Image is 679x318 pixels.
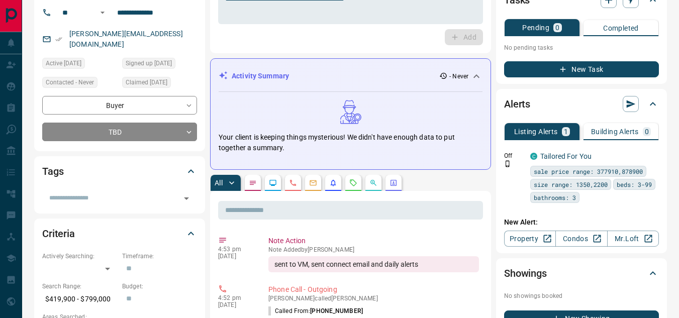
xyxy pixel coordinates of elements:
[310,307,363,314] span: [PHONE_NUMBER]
[607,231,659,247] a: Mr.Loft
[268,246,479,253] p: Note Added by [PERSON_NAME]
[504,96,530,112] h2: Alerts
[42,226,75,242] h2: Criteria
[55,36,62,43] svg: Email Verified
[268,295,479,302] p: [PERSON_NAME] called [PERSON_NAME]
[46,58,81,68] span: Active [DATE]
[42,159,197,183] div: Tags
[504,92,659,116] div: Alerts
[268,284,479,295] p: Phone Call - Outgoing
[122,252,197,261] p: Timeframe:
[126,58,172,68] span: Signed up [DATE]
[218,253,253,260] p: [DATE]
[645,128,649,135] p: 0
[42,58,117,72] div: Sun Apr 14 2024
[218,294,253,301] p: 4:52 pm
[504,217,659,228] p: New Alert:
[530,153,537,160] div: condos.ca
[540,152,592,160] a: Tailored For You
[42,96,197,115] div: Buyer
[215,179,223,186] p: All
[268,236,479,246] p: Note Action
[289,179,297,187] svg: Calls
[522,24,549,31] p: Pending
[514,128,558,135] p: Listing Alerts
[46,77,94,87] span: Contacted - Never
[42,163,63,179] h2: Tags
[591,128,639,135] p: Building Alerts
[218,301,253,308] p: [DATE]
[329,179,337,187] svg: Listing Alerts
[179,191,193,205] button: Open
[122,282,197,291] p: Budget:
[249,179,257,187] svg: Notes
[534,166,643,176] span: sale price range: 377910,878900
[96,7,109,19] button: Open
[122,77,197,91] div: Thu Apr 04 2024
[269,179,277,187] svg: Lead Browsing Activity
[122,58,197,72] div: Thu Apr 04 2024
[449,72,468,81] p: - Never
[504,231,556,247] a: Property
[42,123,197,141] div: TBD
[564,128,568,135] p: 1
[309,179,317,187] svg: Emails
[555,231,607,247] a: Condos
[603,25,639,32] p: Completed
[504,261,659,285] div: Showings
[69,30,183,48] a: [PERSON_NAME][EMAIL_ADDRESS][DOMAIN_NAME]
[126,77,167,87] span: Claimed [DATE]
[219,132,482,153] p: Your client is keeping things mysterious! We didn't have enough data to put together a summary.
[268,256,479,272] div: sent to VM, sent connect email and daily alerts
[504,151,524,160] p: Off
[504,291,659,300] p: No showings booked
[390,179,398,187] svg: Agent Actions
[555,24,559,31] p: 0
[42,291,117,307] p: $419,900 - $799,000
[218,246,253,253] p: 4:53 pm
[42,252,117,261] p: Actively Searching:
[504,61,659,77] button: New Task
[42,282,117,291] p: Search Range:
[534,192,576,202] span: bathrooms: 3
[232,71,289,81] p: Activity Summary
[42,222,197,246] div: Criteria
[349,179,357,187] svg: Requests
[219,67,482,85] div: Activity Summary- Never
[504,265,547,281] h2: Showings
[268,306,363,315] p: Called From:
[534,179,608,189] span: size range: 1350,2200
[617,179,652,189] span: beds: 3-99
[504,40,659,55] p: No pending tasks
[369,179,377,187] svg: Opportunities
[504,160,511,167] svg: Push Notification Only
